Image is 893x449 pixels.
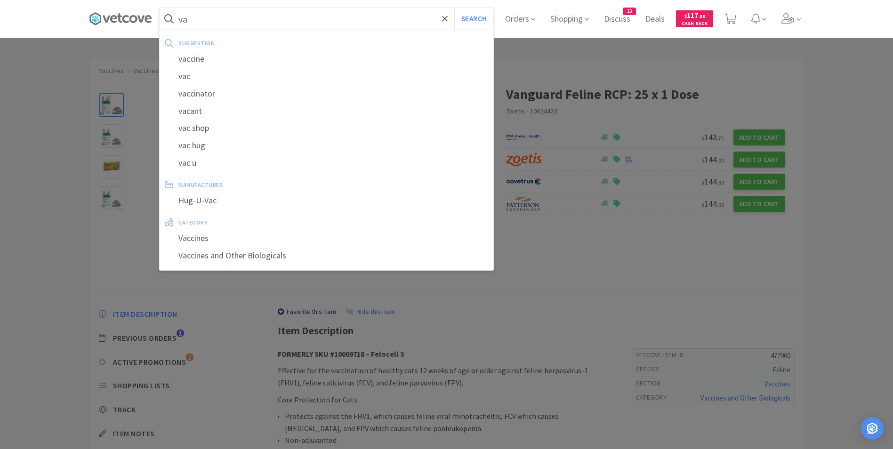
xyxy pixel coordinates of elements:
[698,13,705,19] span: . 00
[160,137,493,154] div: vac hug
[160,247,493,265] div: Vaccines and Other Biologicals
[160,68,493,85] div: vac
[160,85,493,103] div: vaccinator
[676,6,713,32] a: $117.00Cash Back
[160,192,493,209] div: Hug-U-Vac
[160,154,493,172] div: vac u
[178,177,355,192] div: manufacturer
[600,15,634,24] a: Discuss23
[684,11,705,20] span: 117
[682,21,708,27] span: Cash Back
[160,230,493,247] div: Vaccines
[454,8,493,30] button: Search
[160,8,493,30] input: Search by item, sku, manufacturer, ingredient, size...
[623,8,636,15] span: 23
[160,103,493,120] div: vacant
[160,50,493,68] div: vaccine
[178,36,351,50] div: suggestion
[178,215,347,230] div: category
[160,120,493,137] div: vac shop
[642,15,668,24] a: Deals
[684,13,687,19] span: $
[861,417,884,440] div: Open Intercom Messenger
